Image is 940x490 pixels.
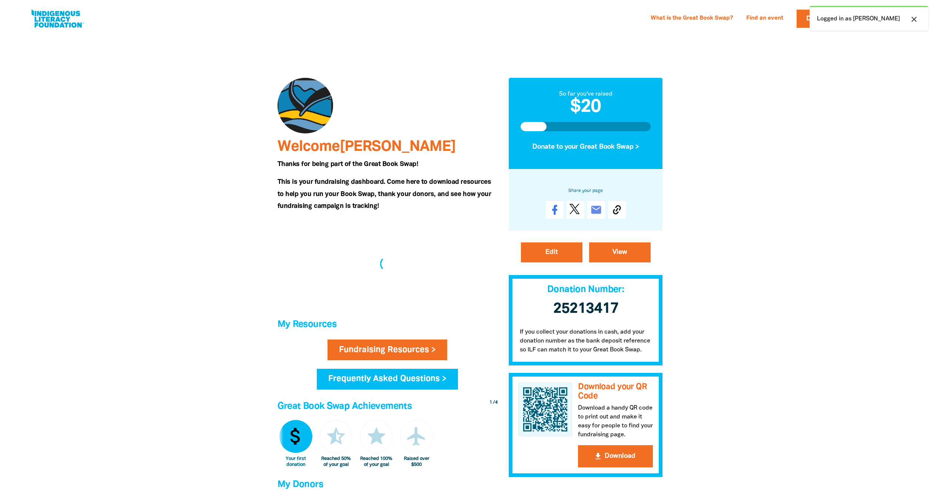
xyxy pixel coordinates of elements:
[907,14,921,24] button: close
[578,383,653,401] h3: Download your QR Code
[553,302,618,316] span: 25213417
[646,13,737,24] a: What is the Great Book Swap?
[521,242,582,262] a: Edit
[546,201,564,219] a: Share
[810,6,928,31] div: Logged in as [PERSON_NAME]
[509,320,663,365] p: If you collect your donations in cash, add your donation number as the bank deposit reference so ...
[360,456,393,468] div: Reached 100% of your goal
[278,480,323,489] span: My Donors
[590,204,602,216] i: email
[521,187,651,195] h6: Share your page
[518,383,572,437] img: QR Code for Kempsey Library Book Swap
[589,242,651,262] a: View
[279,456,312,468] div: Your first donation
[278,179,491,209] span: This is your fundraising dashboard. Come here to download resources to help you run your Book Swa...
[797,10,843,28] a: Donate
[285,425,307,447] i: attach_money
[405,425,428,447] i: airplanemode_active
[521,99,651,116] h2: $20
[278,140,456,154] span: Welcome [PERSON_NAME]
[521,90,651,99] div: So far you've raised
[742,13,788,24] a: Find an event
[325,425,347,447] i: star_half
[489,400,492,405] span: 1
[910,15,919,24] i: close
[489,399,498,406] div: / 4
[365,425,388,447] i: star
[278,161,418,167] span: Thanks for being part of the Great Book Swap!
[317,369,458,390] a: Frequently Asked Questions >
[608,201,626,219] button: Copy Link
[278,399,498,414] h4: Great Book Swap Achievements
[328,340,447,360] a: Fundraising Resources >
[320,456,353,468] div: Reached 50% of your goal
[587,201,605,219] a: email
[400,456,433,468] div: Raised over $500
[521,137,651,157] button: Donate to your Great Book Swap >
[578,445,653,467] button: get_appDownload
[547,285,624,294] span: Donation Number:
[567,201,584,219] a: Post
[594,452,602,461] i: get_app
[278,320,337,329] span: My Resources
